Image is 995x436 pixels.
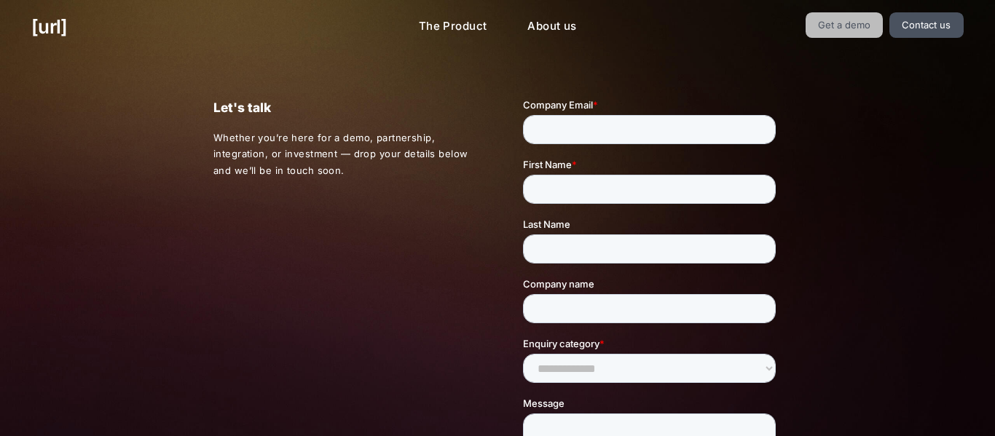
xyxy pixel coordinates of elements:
p: Let's talk [213,98,472,118]
a: Contact us [889,12,964,38]
a: About us [516,12,588,41]
a: Get a demo [806,12,884,38]
p: Whether you’re here for a demo, partnership, integration, or investment — drop your details below... [213,130,473,179]
a: The Product [407,12,499,41]
a: [URL] [31,12,67,41]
